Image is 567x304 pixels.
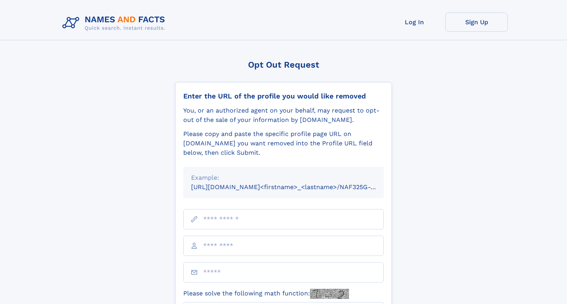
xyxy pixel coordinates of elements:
div: Example: [191,173,376,182]
a: Log In [383,13,445,32]
div: Please copy and paste the specific profile page URL on [DOMAIN_NAME] you want removed into the Pr... [183,129,384,157]
div: Opt Out Request [175,60,392,70]
small: [URL][DOMAIN_NAME]<firstname>_<lastname>/NAF325G-xxxxxxxx [191,183,399,191]
label: Please solve the following math function: [183,289,349,299]
div: Enter the URL of the profile you would like removed [183,92,384,100]
img: Logo Names and Facts [59,13,172,34]
div: You, or an authorized agent on your behalf, may request to opt-out of the sale of your informatio... [183,106,384,125]
a: Sign Up [445,13,508,32]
